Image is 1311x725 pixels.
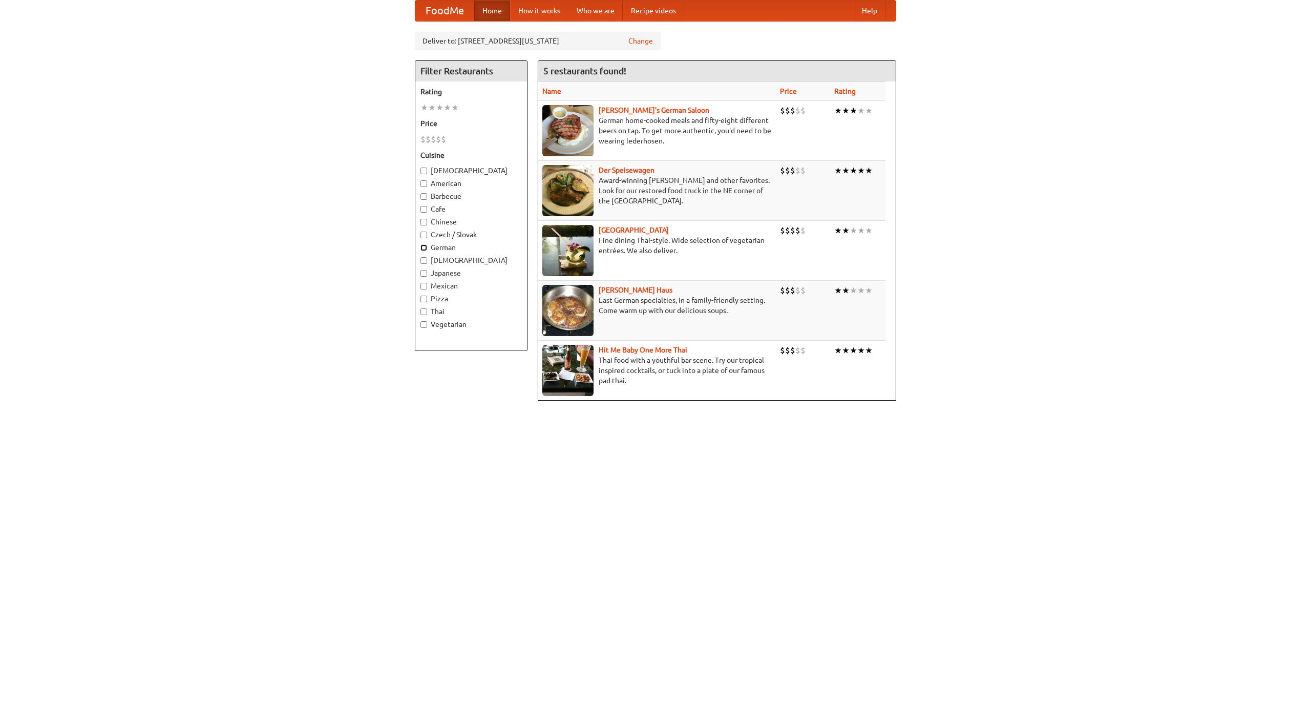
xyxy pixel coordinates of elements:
li: $ [785,345,790,356]
li: $ [795,285,800,296]
p: East German specialties, in a family-friendly setting. Come warm up with our delicious soups. [542,295,772,316]
li: $ [800,345,806,356]
li: ★ [857,345,865,356]
li: ★ [834,165,842,176]
a: [GEOGRAPHIC_DATA] [599,226,669,234]
h5: Cuisine [420,150,522,160]
li: $ [441,134,446,145]
li: $ [420,134,426,145]
li: $ [426,134,431,145]
a: Change [628,36,653,46]
a: Name [542,87,561,95]
ng-pluralize: 5 restaurants found! [543,66,626,76]
li: $ [780,345,785,356]
label: Vegetarian [420,319,522,329]
input: Cafe [420,206,427,213]
li: $ [800,225,806,236]
h5: Rating [420,87,522,97]
input: Mexican [420,283,427,289]
h4: Filter Restaurants [415,61,527,81]
label: German [420,242,522,253]
li: ★ [428,102,436,113]
label: Chinese [420,217,522,227]
a: [PERSON_NAME]'s German Saloon [599,106,709,114]
input: Japanese [420,270,427,277]
li: ★ [451,102,459,113]
li: $ [780,225,785,236]
li: $ [780,105,785,116]
li: $ [790,345,795,356]
div: Deliver to: [STREET_ADDRESS][US_STATE] [415,32,661,50]
li: ★ [842,165,850,176]
li: ★ [857,165,865,176]
input: [DEMOGRAPHIC_DATA] [420,168,427,174]
li: $ [800,165,806,176]
li: ★ [865,285,873,296]
a: Der Speisewagen [599,166,654,174]
li: ★ [436,102,443,113]
input: [DEMOGRAPHIC_DATA] [420,257,427,264]
label: Japanese [420,268,522,278]
label: [DEMOGRAPHIC_DATA] [420,255,522,265]
img: esthers.jpg [542,105,594,156]
li: ★ [834,105,842,116]
a: Rating [834,87,856,95]
a: Who we are [568,1,623,21]
li: $ [795,165,800,176]
li: $ [780,285,785,296]
input: Barbecue [420,193,427,200]
li: $ [795,105,800,116]
p: Fine dining Thai-style. Wide selection of vegetarian entrées. We also deliver. [542,235,772,256]
li: ★ [865,105,873,116]
img: speisewagen.jpg [542,165,594,216]
li: ★ [857,225,865,236]
li: ★ [842,345,850,356]
li: $ [790,105,795,116]
li: ★ [850,165,857,176]
input: Chinese [420,219,427,225]
li: $ [780,165,785,176]
li: ★ [834,345,842,356]
li: ★ [865,225,873,236]
li: $ [431,134,436,145]
label: Thai [420,306,522,317]
input: German [420,244,427,251]
img: babythai.jpg [542,345,594,396]
li: ★ [850,285,857,296]
li: ★ [850,105,857,116]
a: Help [854,1,885,21]
label: Barbecue [420,191,522,201]
li: $ [785,225,790,236]
li: $ [790,165,795,176]
input: Vegetarian [420,321,427,328]
li: $ [800,285,806,296]
b: [PERSON_NAME] Haus [599,286,672,294]
li: $ [800,105,806,116]
li: ★ [865,345,873,356]
li: ★ [420,102,428,113]
label: Czech / Slovak [420,230,522,240]
li: $ [790,285,795,296]
li: ★ [834,285,842,296]
img: satay.jpg [542,225,594,276]
p: Award-winning [PERSON_NAME] and other favorites. Look for our restored food truck in the NE corne... [542,175,772,206]
li: ★ [857,105,865,116]
input: American [420,180,427,187]
li: $ [795,225,800,236]
a: Recipe videos [623,1,684,21]
a: Home [474,1,510,21]
li: $ [785,165,790,176]
a: Hit Me Baby One More Thai [599,346,687,354]
label: American [420,178,522,189]
input: Czech / Slovak [420,232,427,238]
li: ★ [443,102,451,113]
li: ★ [842,225,850,236]
input: Pizza [420,296,427,302]
img: kohlhaus.jpg [542,285,594,336]
li: ★ [850,225,857,236]
h5: Price [420,118,522,129]
label: [DEMOGRAPHIC_DATA] [420,165,522,176]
